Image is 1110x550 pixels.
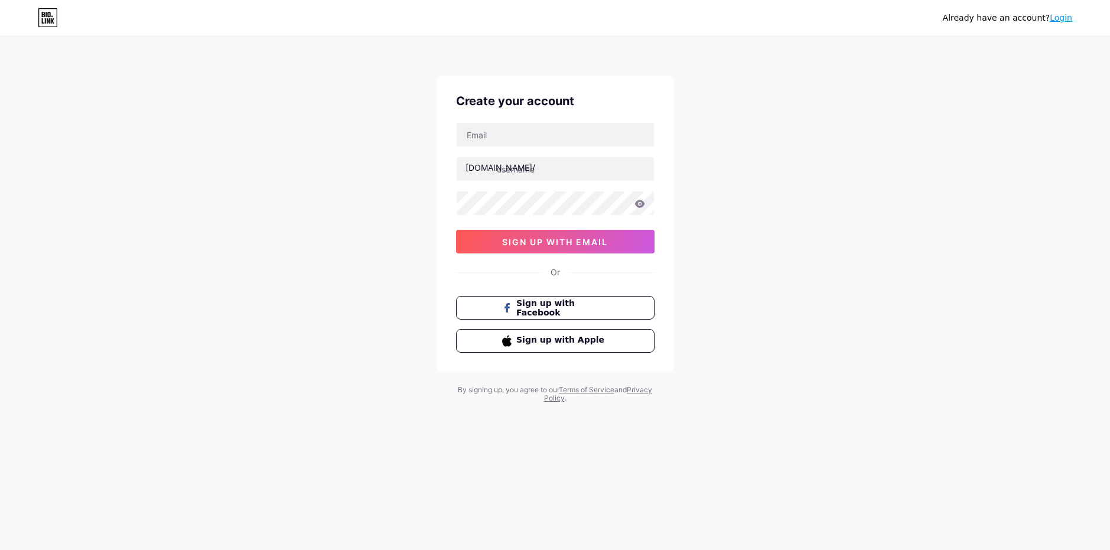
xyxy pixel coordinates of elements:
a: Privacy Policy [544,385,653,402]
button: sign up with email [456,230,655,253]
span: Sign up with Apple [516,335,608,347]
div: Already have an account? [943,13,1072,22]
span: Sign up with Facebook [516,298,608,317]
button: Sign up with Facebook [456,296,655,320]
div: [DOMAIN_NAME]/ [466,163,535,173]
div: Or [551,268,560,277]
input: Email [457,123,654,147]
div: By signing up, you agree to our and . [455,386,656,402]
button: Sign up with Apple [456,329,655,353]
a: Login [1050,13,1072,22]
input: username [457,157,654,181]
span: sign up with email [502,237,608,247]
a: Terms of Service [559,385,614,394]
div: Create your account [456,95,655,108]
